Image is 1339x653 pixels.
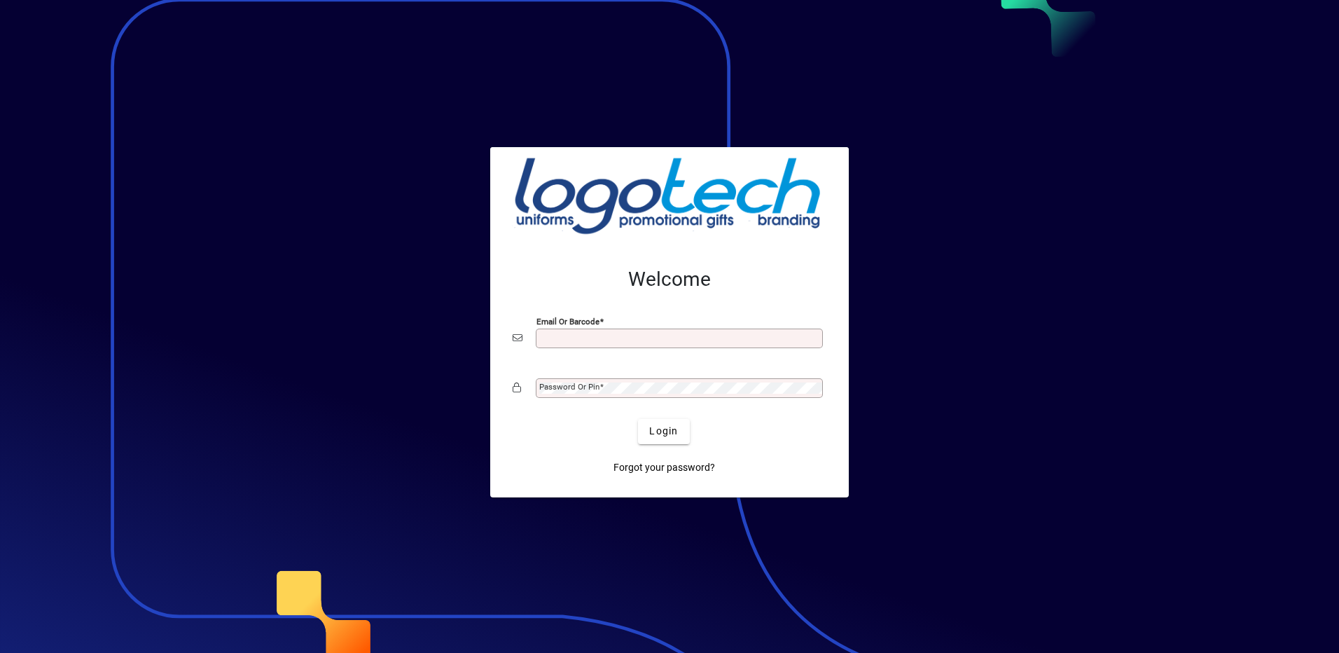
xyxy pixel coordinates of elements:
[638,419,689,444] button: Login
[539,382,599,392] mat-label: Password or Pin
[649,424,678,439] span: Login
[536,316,599,326] mat-label: Email or Barcode
[608,455,721,481] a: Forgot your password?
[613,460,715,475] span: Forgot your password?
[513,268,826,291] h2: Welcome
